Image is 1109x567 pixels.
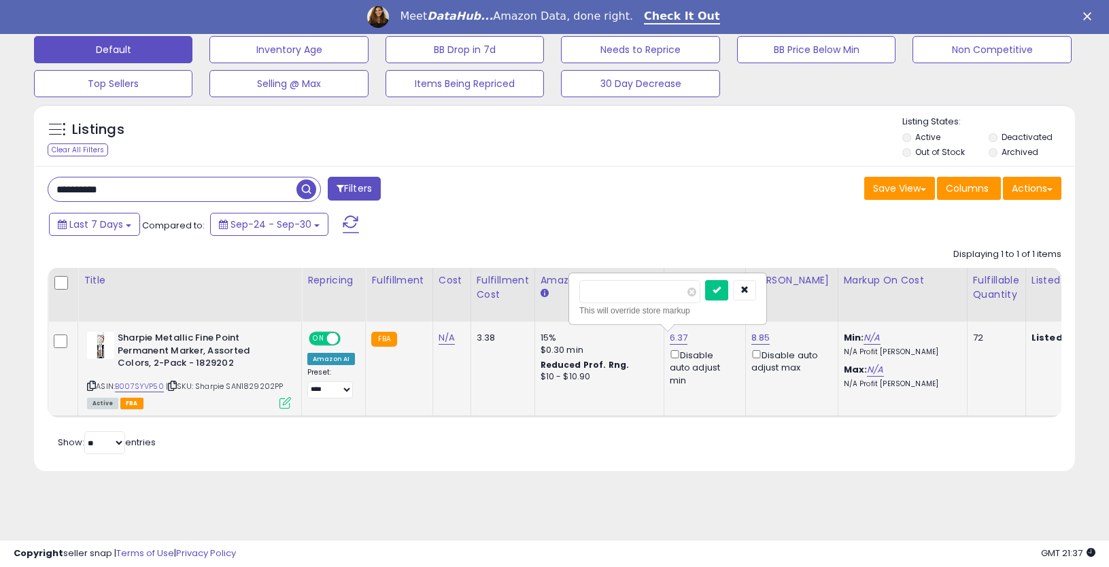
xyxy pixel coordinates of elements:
[541,288,549,300] small: Amazon Fees.
[386,36,544,63] button: BB Drop in 7d
[541,344,653,356] div: $0.30 min
[371,332,396,347] small: FBA
[328,177,381,201] button: Filters
[1002,146,1038,158] label: Archived
[541,359,630,371] b: Reduced Prof. Rng.
[87,332,114,359] img: 41MbUOYmOUL._SL40_.jpg
[973,332,1015,344] div: 72
[439,273,465,288] div: Cost
[1083,12,1097,20] div: Close
[864,331,880,345] a: N/A
[209,70,368,97] button: Selling @ Max
[867,363,883,377] a: N/A
[844,273,961,288] div: Markup on Cost
[310,333,327,345] span: ON
[561,70,719,97] button: 30 Day Decrease
[34,36,192,63] button: Default
[670,347,735,387] div: Disable auto adjust min
[307,353,355,365] div: Amazon AI
[87,398,118,409] span: All listings currently available for purchase on Amazon
[937,177,1001,200] button: Columns
[439,331,455,345] a: N/A
[844,379,957,389] p: N/A Profit [PERSON_NAME]
[116,547,174,560] a: Terms of Use
[902,116,1075,128] p: Listing States:
[670,331,688,345] a: 6.37
[844,363,868,376] b: Max:
[166,381,284,392] span: | SKU: Sharpie SAN1829202PP
[34,70,192,97] button: Top Sellers
[915,131,940,143] label: Active
[84,273,296,288] div: Title
[477,332,524,344] div: 3.38
[838,268,967,322] th: The percentage added to the cost of goods (COGS) that forms the calculator for Min & Max prices.
[915,146,965,158] label: Out of Stock
[946,182,989,195] span: Columns
[120,398,143,409] span: FBA
[477,273,529,302] div: Fulfillment Cost
[48,143,108,156] div: Clear All Filters
[14,547,236,560] div: seller snap | |
[115,381,164,392] a: B007SYVP50
[541,273,658,288] div: Amazon Fees
[231,218,311,231] span: Sep-24 - Sep-30
[541,332,653,344] div: 15%
[142,219,205,232] span: Compared to:
[339,333,360,345] span: OFF
[307,273,360,288] div: Repricing
[844,347,957,357] p: N/A Profit [PERSON_NAME]
[209,36,368,63] button: Inventory Age
[72,120,124,139] h5: Listings
[844,331,864,344] b: Min:
[69,218,123,231] span: Last 7 Days
[386,70,544,97] button: Items Being Repriced
[58,436,156,449] span: Show: entries
[400,10,633,23] div: Meet Amazon Data, done right.
[541,371,653,383] div: $10 - $10.90
[87,332,291,407] div: ASIN:
[1003,177,1061,200] button: Actions
[210,213,328,236] button: Sep-24 - Sep-30
[751,331,770,345] a: 8.85
[737,36,895,63] button: BB Price Below Min
[644,10,720,24] a: Check It Out
[1002,131,1053,143] label: Deactivated
[973,273,1020,302] div: Fulfillable Quantity
[864,177,935,200] button: Save View
[367,6,389,28] img: Profile image for Georgie
[751,273,832,288] div: [PERSON_NAME]
[371,273,426,288] div: Fulfillment
[561,36,719,63] button: Needs to Reprice
[176,547,236,560] a: Privacy Policy
[307,368,355,398] div: Preset:
[49,213,140,236] button: Last 7 Days
[1031,331,1093,344] b: Listed Price:
[912,36,1071,63] button: Non Competitive
[14,547,63,560] strong: Copyright
[579,304,756,317] div: This will override store markup
[118,332,283,373] b: Sharpie Metallic Fine Point Permanent Marker, Assorted Colors, 2-Pack - 1829202
[1041,547,1095,560] span: 2025-10-13 21:37 GMT
[751,347,828,374] div: Disable auto adjust max
[953,248,1061,261] div: Displaying 1 to 1 of 1 items
[427,10,493,22] i: DataHub...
